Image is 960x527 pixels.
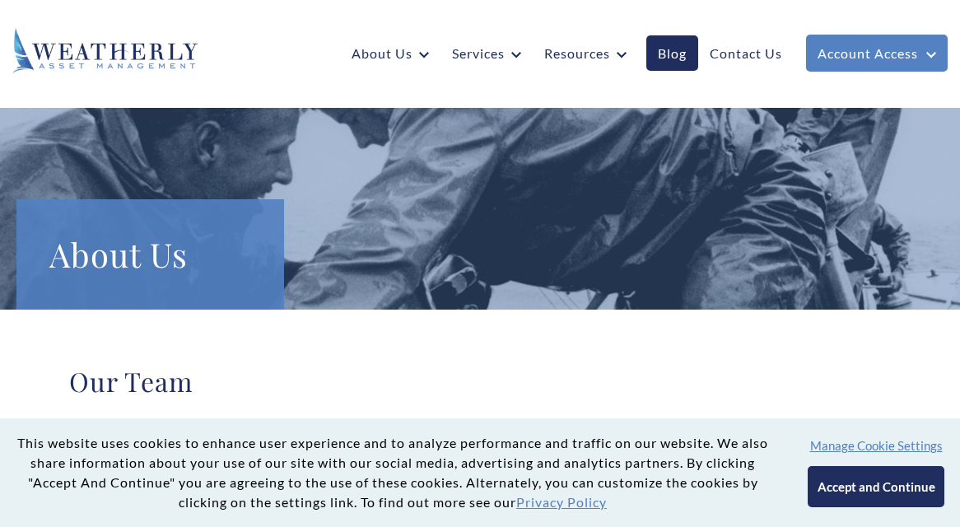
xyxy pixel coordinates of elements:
a: Privacy Policy [516,494,607,510]
h2: Our Team [69,365,891,398]
h1: About Us [49,232,251,277]
img: Weatherly [12,28,198,73]
button: Accept and Continue [808,466,944,507]
a: Blog [646,35,698,71]
a: About Us [340,35,440,71]
p: This website uses cookies to enhance user experience and to analyze performance and traffic on ou... [13,433,772,512]
a: Resources [533,35,638,71]
a: Contact Us [698,35,794,71]
a: Account Access [806,35,948,72]
a: Services [440,35,533,71]
button: Manage Cookie Settings [810,438,943,453]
